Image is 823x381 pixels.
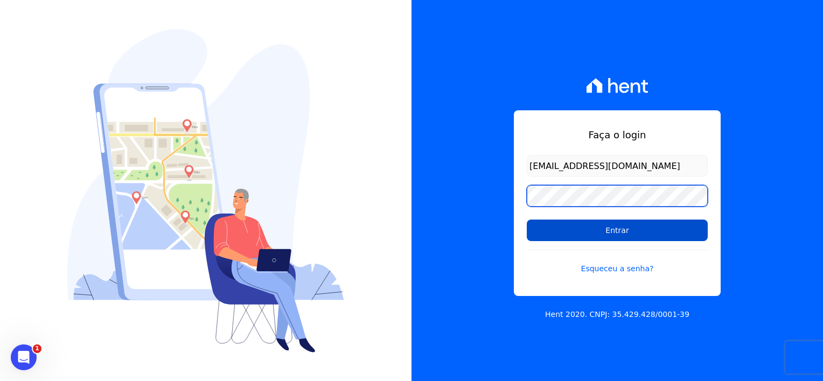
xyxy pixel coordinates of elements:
[545,309,689,320] p: Hent 2020. CNPJ: 35.429.428/0001-39
[527,250,708,274] a: Esqueceu a senha?
[67,29,344,352] img: Login
[33,344,41,353] span: 1
[11,344,37,370] iframe: Intercom live chat
[527,155,708,177] input: Email
[527,128,708,142] h1: Faça o login
[527,220,708,241] input: Entrar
